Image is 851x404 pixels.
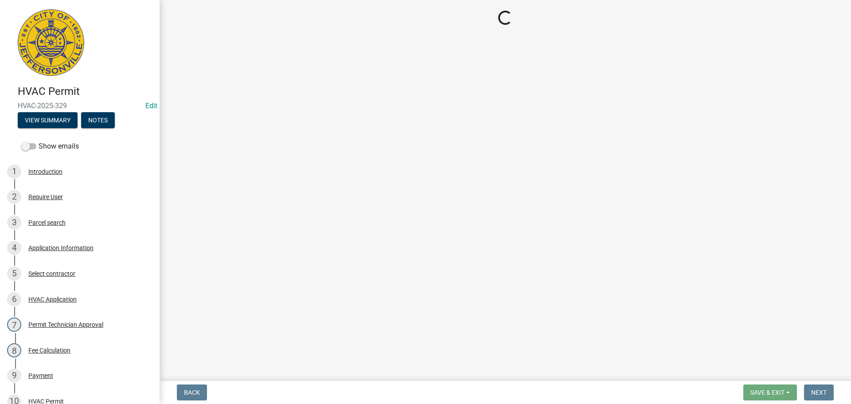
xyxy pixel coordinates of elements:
div: Fee Calculation [28,347,70,353]
span: Save & Exit [750,389,785,396]
button: Save & Exit [743,384,797,400]
div: Require User [28,194,63,200]
div: Permit Technician Approval [28,322,103,328]
span: Back [184,389,200,396]
div: Introduction [28,169,62,175]
button: Notes [81,112,115,128]
div: 6 [7,292,21,306]
wm-modal-confirm: Notes [81,117,115,124]
wm-modal-confirm: Edit Application Number [145,102,157,110]
wm-modal-confirm: Summary [18,117,78,124]
div: 2 [7,190,21,204]
h4: HVAC Permit [18,85,152,98]
button: Next [804,384,834,400]
div: Payment [28,373,53,379]
div: Select contractor [28,271,75,277]
div: HVAC Application [28,296,77,302]
div: 1 [7,165,21,179]
img: City of Jeffersonville, Indiana [18,9,84,76]
div: 7 [7,318,21,332]
div: 9 [7,369,21,383]
span: HVAC-2025-329 [18,102,142,110]
div: Application Information [28,245,94,251]
div: 5 [7,267,21,281]
div: 8 [7,343,21,357]
div: 3 [7,216,21,230]
div: 4 [7,241,21,255]
button: View Summary [18,112,78,128]
span: Next [811,389,827,396]
label: Show emails [21,141,79,152]
div: Parcel search [28,220,66,226]
a: Edit [145,102,157,110]
button: Back [177,384,207,400]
